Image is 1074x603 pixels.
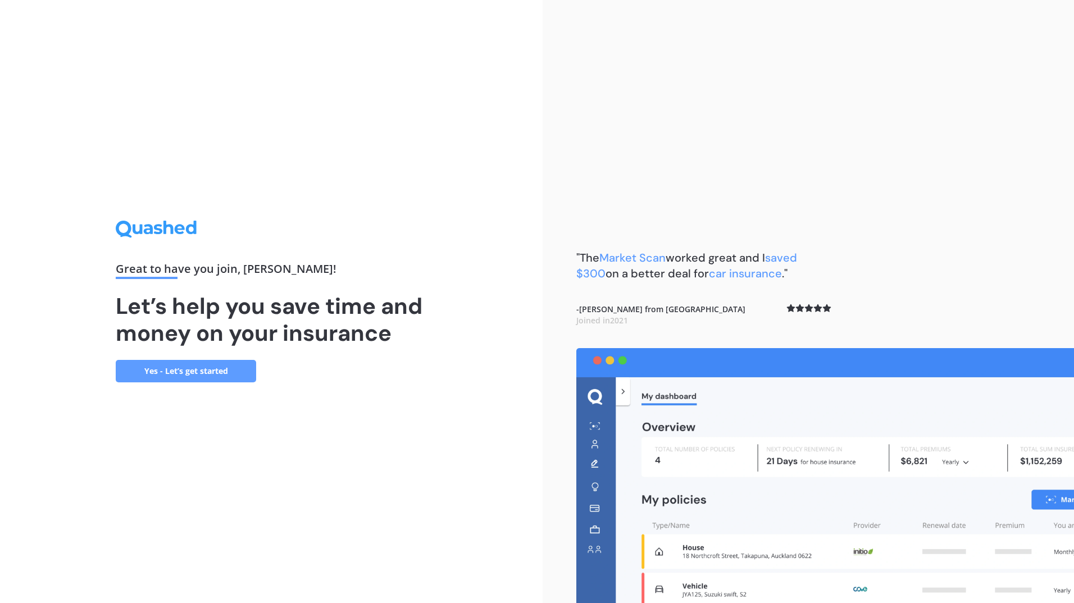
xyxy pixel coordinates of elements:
span: Market Scan [599,250,666,265]
span: car insurance [709,266,782,281]
h1: Let’s help you save time and money on your insurance [116,293,427,346]
div: Great to have you join , [PERSON_NAME] ! [116,263,427,279]
b: - [PERSON_NAME] from [GEOGRAPHIC_DATA] [576,304,745,326]
b: "The worked great and I on a better deal for ." [576,250,797,281]
span: Joined in 2021 [576,315,628,326]
span: saved $300 [576,250,797,281]
img: dashboard.webp [576,348,1074,603]
a: Yes - Let’s get started [116,360,256,382]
